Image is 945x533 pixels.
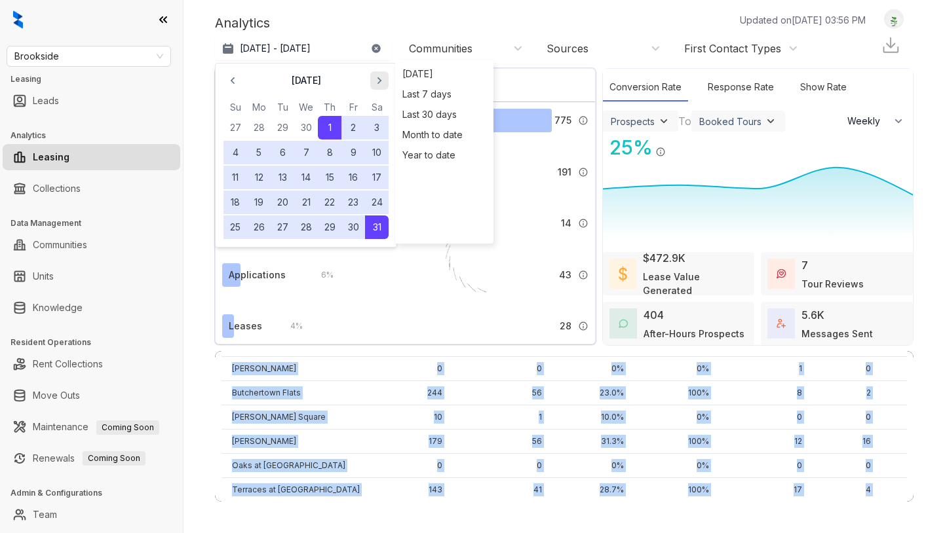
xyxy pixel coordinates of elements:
div: Year to date [398,145,490,165]
li: Rent Collections [3,351,180,377]
td: 244 [370,381,453,405]
td: 4 [813,478,881,502]
li: Units [3,263,180,289]
td: 1 [453,405,552,430]
button: 9 [341,141,365,164]
td: [PERSON_NAME] [222,357,370,381]
div: 25 % [603,133,653,162]
div: 4 % [277,319,303,333]
td: Oaks at [GEOGRAPHIC_DATA] [222,454,370,478]
td: 0 [453,454,552,478]
button: 7 [294,141,318,164]
a: Units [33,263,54,289]
h3: Leasing [10,73,183,85]
div: 5.6K [801,307,824,323]
a: RenewalsComing Soon [33,445,145,471]
td: 100% [634,381,720,405]
td: 100% [634,478,720,502]
td: 0 [370,454,453,478]
button: 12 [247,166,271,189]
a: Rent Collections [33,351,103,377]
img: Info [578,321,588,331]
a: Team [33,502,57,528]
td: 1 [720,357,813,381]
img: Info [578,115,588,126]
button: 31 [365,215,389,239]
a: Collections [33,175,81,202]
li: Team [3,502,180,528]
div: Last 30 days [398,104,490,124]
a: Communities [33,232,87,258]
button: 23 [341,191,365,214]
div: Last 7 days [398,84,490,104]
td: [PERSON_NAME] [222,430,370,454]
td: 0 [370,357,453,381]
button: 28 [294,215,318,239]
span: 775 [554,113,571,128]
img: TotalFum [777,319,786,328]
button: 29 [318,215,341,239]
img: Info [578,167,588,177]
td: 100% [634,430,720,454]
div: Messages Sent [801,327,873,340]
img: Download [881,35,900,55]
div: Communities [409,41,473,56]
button: 25 [223,215,247,239]
button: 6 [271,141,294,164]
button: 4 [223,141,247,164]
button: 17 [365,166,389,189]
a: Leasing [33,144,69,170]
span: 28 [560,319,571,333]
th: Monday [247,100,271,115]
span: 191 [558,165,571,179]
div: After-Hours Prospects [644,327,744,340]
td: 0% [634,454,720,478]
span: 14 [561,216,571,230]
div: 404 [644,307,664,323]
td: 0 [720,454,813,478]
td: 8 [720,381,813,405]
h3: Admin & Configurations [10,487,183,499]
td: 0% [552,357,634,381]
div: Show Rate [794,73,853,101]
span: 43 [559,268,571,282]
p: [DATE] [291,74,321,87]
button: 26 [247,215,271,239]
td: 0 [813,405,881,430]
li: Leasing [3,144,180,170]
img: Info [578,218,588,229]
a: Knowledge [33,295,83,321]
button: [DATE] - [DATE] [215,37,392,60]
h3: Data Management [10,217,183,229]
img: AfterHoursConversations [619,319,628,329]
button: 30 [341,215,365,239]
button: 19 [247,191,271,214]
li: Knowledge [3,295,180,321]
img: logo [13,10,23,29]
li: Renewals [3,445,180,471]
td: 0% [634,405,720,430]
td: 179 [370,430,453,454]
div: Conversion Rate [603,73,688,101]
div: Prospects [611,116,655,127]
td: 10.0% [552,405,634,430]
th: Friday [341,100,365,115]
div: Month to date [398,124,490,145]
img: ViewFilterArrow [657,115,670,128]
div: Applications [229,268,286,282]
p: Analytics [215,13,270,33]
td: 23.0% [552,381,634,405]
span: Coming Soon [83,451,145,466]
li: Collections [3,175,180,202]
button: 28 [247,116,271,139]
th: Thursday [318,100,341,115]
a: Leads [33,88,59,114]
li: Maintenance [3,414,180,440]
td: Terraces at [GEOGRAPHIC_DATA] [222,478,370,502]
td: [PERSON_NAME] Square [222,405,370,430]
div: 7 [801,257,808,273]
span: Weekly [847,115,887,128]
td: 12 [720,430,813,454]
td: Butchertown Flats [222,381,370,405]
button: Weekly [839,109,913,133]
